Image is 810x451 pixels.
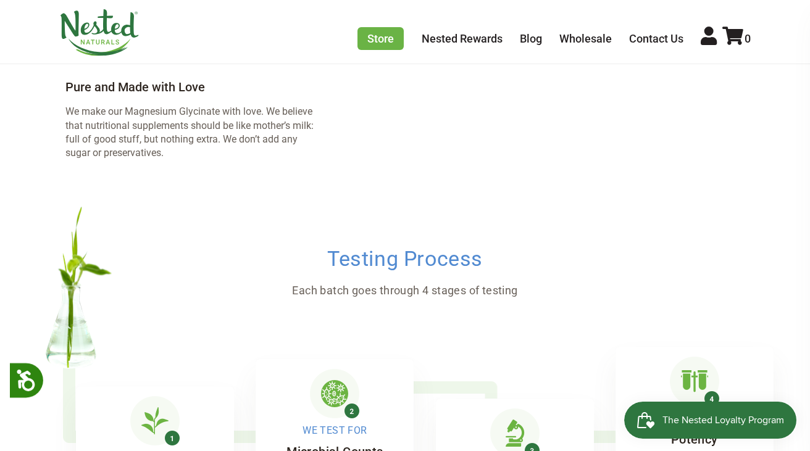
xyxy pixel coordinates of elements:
[629,32,683,45] a: Contact Us
[670,357,719,406] img: Amount Testing
[722,32,751,45] a: 0
[65,105,324,160] p: We make our Magnesium Glycinate with love. We believe that nutritional supplements should be like...
[745,32,751,45] span: 0
[520,32,542,45] a: Blog
[310,369,359,418] img: Microbial Testing
[59,9,140,56] img: Nested Naturals
[65,80,324,95] h4: Pure and Made with Love
[46,282,765,299] p: Each batch goes through 4 stages of testing
[559,32,612,45] a: Wholesale
[130,396,180,445] img: Herb Identification
[46,206,765,282] h2: Testing Process
[422,32,503,45] a: Nested Rewards
[303,423,367,438] span: We Test For
[671,431,718,448] h5: Potency
[357,27,404,50] a: Store
[624,402,798,439] iframe: Button to open loyalty program pop-up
